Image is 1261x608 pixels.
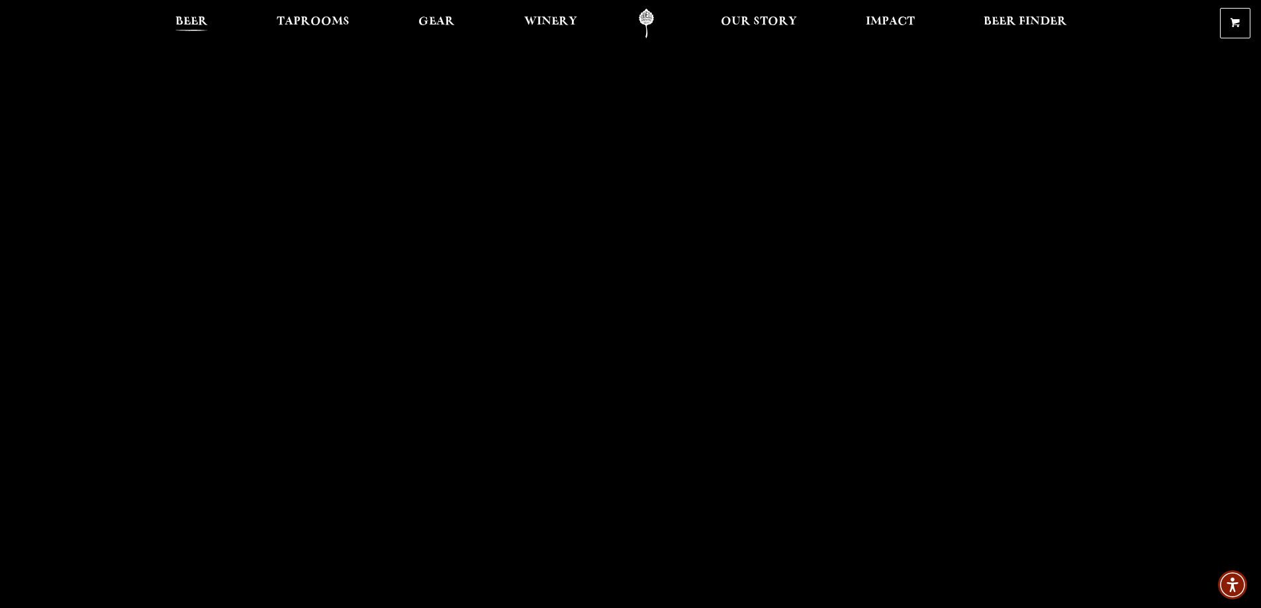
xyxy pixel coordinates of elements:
a: Gear [410,9,463,38]
div: Accessibility Menu [1218,570,1247,599]
span: Impact [866,17,915,27]
a: Odell Home [622,9,671,38]
a: Taprooms [268,9,358,38]
span: Beer Finder [984,17,1067,27]
span: Gear [418,17,455,27]
span: Winery [524,17,577,27]
span: Beer [175,17,208,27]
a: Beer Finder [975,9,1076,38]
a: Impact [857,9,923,38]
a: Winery [516,9,586,38]
a: Beer [167,9,216,38]
span: Our Story [721,17,797,27]
span: Taprooms [277,17,350,27]
a: Our Story [712,9,806,38]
